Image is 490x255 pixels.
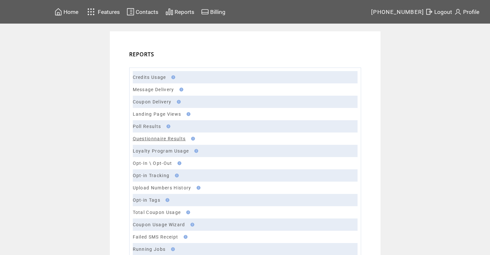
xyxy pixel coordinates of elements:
[165,8,173,16] img: chart.svg
[189,137,195,141] img: help.gif
[210,9,225,15] span: Billing
[85,6,97,17] img: features.svg
[133,99,172,104] a: Coupon Delivery
[133,185,191,190] a: Upload Numbers History
[173,174,179,177] img: help.gif
[165,7,195,17] a: Reports
[133,247,166,252] a: Running Jobs
[195,186,200,190] img: help.gif
[133,136,186,141] a: Questionnaire Results
[176,161,181,165] img: help.gif
[184,210,190,214] img: help.gif
[463,9,479,15] span: Profile
[454,8,462,16] img: profile.svg
[98,9,120,15] span: Features
[133,234,178,239] a: Failed SMS Receipt
[185,112,190,116] img: help.gif
[127,8,134,16] img: contacts.svg
[53,7,79,17] a: Home
[133,87,174,92] a: Message Delivery
[175,9,194,15] span: Reports
[201,8,209,16] img: creidtcard.svg
[453,7,480,17] a: Profile
[177,88,183,91] img: help.gif
[133,210,181,215] a: Total Coupon Usage
[133,161,172,166] a: Opt-In \ Opt-Out
[434,9,452,15] span: Logout
[133,124,161,129] a: Poll Results
[371,9,424,15] span: [PHONE_NUMBER]
[182,235,188,239] img: help.gif
[136,9,158,15] span: Contacts
[133,75,166,80] a: Credits Usage
[129,51,154,58] span: REPORTS
[424,7,453,17] a: Logout
[200,7,226,17] a: Billing
[85,5,121,18] a: Features
[175,100,181,104] img: help.gif
[133,197,161,203] a: Opt-in Tags
[188,223,194,227] img: help.gif
[425,8,433,16] img: exit.svg
[126,7,159,17] a: Contacts
[169,247,175,251] img: help.gif
[169,75,175,79] img: help.gif
[133,112,181,117] a: Landing Page Views
[133,222,185,227] a: Coupon Usage Wizard
[164,198,169,202] img: help.gif
[192,149,198,153] img: help.gif
[54,8,62,16] img: home.svg
[165,124,170,128] img: help.gif
[133,173,170,178] a: Opt-in Tracking
[63,9,78,15] span: Home
[133,148,189,154] a: Loyalty Program Usage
